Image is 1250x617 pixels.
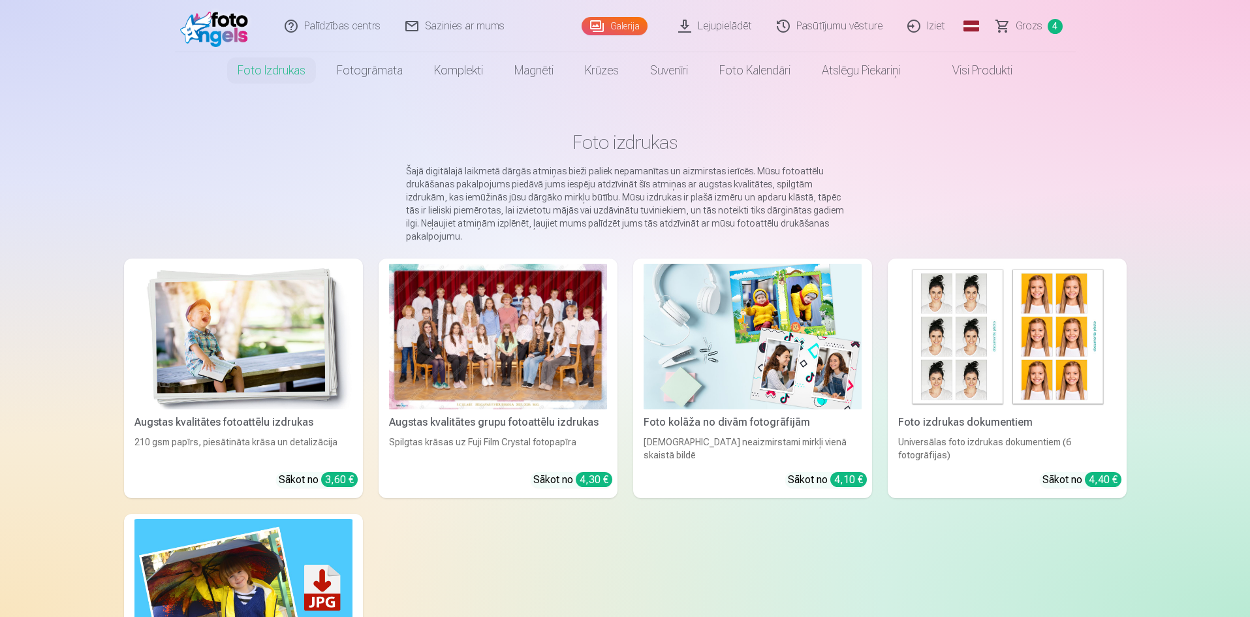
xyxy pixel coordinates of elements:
[499,52,569,89] a: Magnēti
[1085,472,1121,487] div: 4,40 €
[830,472,867,487] div: 4,10 €
[124,259,363,498] a: Augstas kvalitātes fotoattēlu izdrukasAugstas kvalitātes fotoattēlu izdrukas210 gsm papīrs, piesā...
[638,435,867,462] div: [DEMOGRAPHIC_DATA] neaizmirstami mirkļi vienā skaistā bildē
[406,165,845,243] p: Šajā digitālajā laikmetā dārgās atmiņas bieži paliek nepamanītas un aizmirstas ierīcēs. Mūsu foto...
[638,415,867,430] div: Foto kolāža no divām fotogrāfijām
[893,435,1121,462] div: Universālas foto izdrukas dokumentiem (6 fotogrāfijas)
[788,472,867,488] div: Sākot no
[180,5,255,47] img: /fa1
[576,472,612,487] div: 4,30 €
[222,52,321,89] a: Foto izdrukas
[533,472,612,488] div: Sākot no
[1042,472,1121,488] div: Sākot no
[916,52,1028,89] a: Visi produkti
[633,259,872,498] a: Foto kolāža no divām fotogrāfijāmFoto kolāža no divām fotogrāfijām[DEMOGRAPHIC_DATA] neaizmirstam...
[893,415,1121,430] div: Foto izdrukas dokumentiem
[418,52,499,89] a: Komplekti
[321,52,418,89] a: Fotogrāmata
[384,435,612,462] div: Spilgtas krāsas uz Fuji Film Crystal fotopapīra
[569,52,634,89] a: Krūzes
[888,259,1127,498] a: Foto izdrukas dokumentiemFoto izdrukas dokumentiemUniversālas foto izdrukas dokumentiem (6 fotogr...
[1048,19,1063,34] span: 4
[1016,18,1042,34] span: Grozs
[129,435,358,462] div: 210 gsm papīrs, piesātināta krāsa un detalizācija
[582,17,648,35] a: Galerija
[898,264,1116,409] img: Foto izdrukas dokumentiem
[806,52,916,89] a: Atslēgu piekariņi
[134,264,352,409] img: Augstas kvalitātes fotoattēlu izdrukas
[644,264,862,409] img: Foto kolāža no divām fotogrāfijām
[704,52,806,89] a: Foto kalendāri
[321,472,358,487] div: 3,60 €
[634,52,704,89] a: Suvenīri
[279,472,358,488] div: Sākot no
[129,415,358,430] div: Augstas kvalitātes fotoattēlu izdrukas
[384,415,612,430] div: Augstas kvalitātes grupu fotoattēlu izdrukas
[379,259,617,498] a: Augstas kvalitātes grupu fotoattēlu izdrukasSpilgtas krāsas uz Fuji Film Crystal fotopapīraSākot ...
[134,131,1116,154] h1: Foto izdrukas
